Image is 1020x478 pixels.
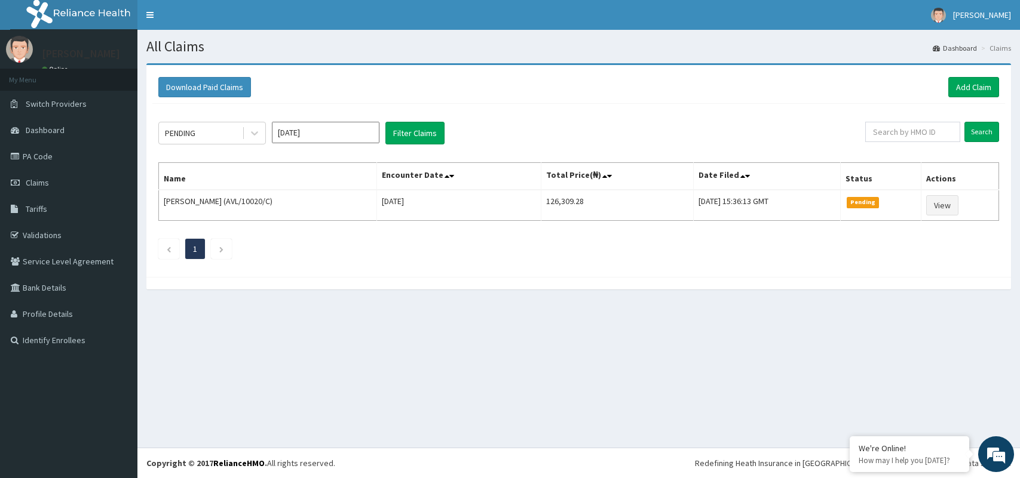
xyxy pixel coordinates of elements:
a: Page 1 is your current page [193,243,197,254]
a: Add Claim [948,77,999,97]
a: View [926,195,958,215]
a: Dashboard [933,43,977,53]
button: Download Paid Claims [158,77,251,97]
button: Filter Claims [385,122,445,144]
input: Search by HMO ID [865,122,960,142]
div: PENDING [165,127,195,139]
span: Switch Providers [26,98,87,109]
input: Select Month and Year [272,122,379,143]
td: [DATE] 15:36:13 GMT [694,190,841,221]
a: RelianceHMO [213,458,265,468]
span: [PERSON_NAME] [953,10,1011,20]
p: [PERSON_NAME] [42,48,120,59]
p: How may I help you today? [859,455,960,465]
th: Status [840,163,921,190]
span: Dashboard [26,125,65,135]
th: Actions [921,163,998,190]
td: 126,309.28 [541,190,694,221]
a: Next page [219,243,224,254]
th: Date Filed [694,163,841,190]
footer: All rights reserved. [137,448,1020,478]
div: We're Online! [859,443,960,454]
span: Pending [847,197,880,208]
img: User Image [931,8,946,23]
strong: Copyright © 2017 . [146,458,267,468]
img: User Image [6,36,33,63]
td: [DATE] [376,190,541,221]
a: Previous page [166,243,171,254]
th: Name [159,163,377,190]
th: Encounter Date [376,163,541,190]
th: Total Price(₦) [541,163,694,190]
span: Tariffs [26,203,47,214]
a: Online [42,65,71,73]
td: [PERSON_NAME] (AVL/10020/C) [159,190,377,221]
span: Claims [26,177,49,188]
div: Redefining Heath Insurance in [GEOGRAPHIC_DATA] using Telemedicine and Data Science! [695,457,1011,469]
li: Claims [978,43,1011,53]
input: Search [964,122,999,142]
h1: All Claims [146,39,1011,54]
